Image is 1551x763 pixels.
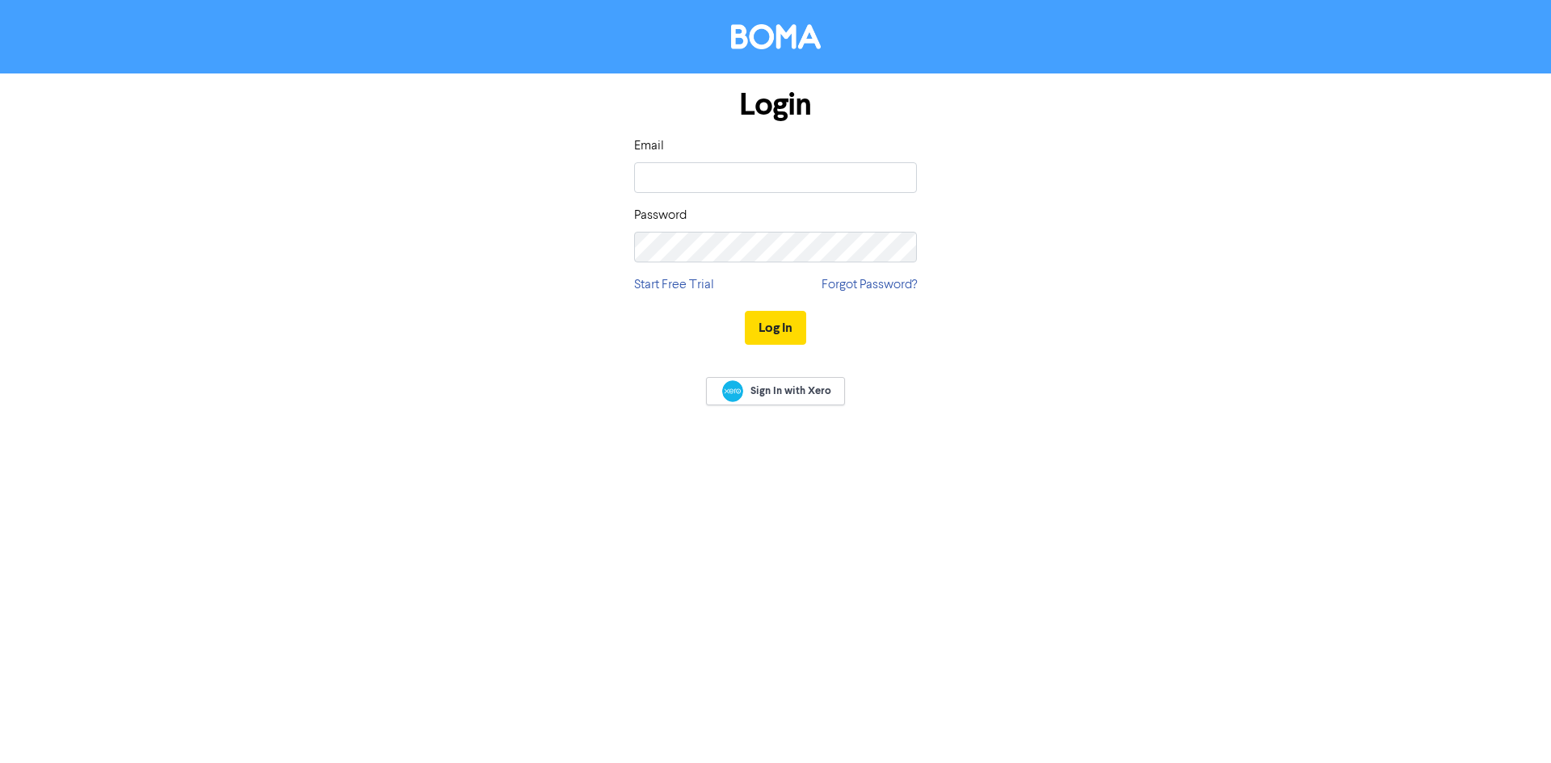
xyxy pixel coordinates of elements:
[634,86,917,124] h1: Login
[634,275,714,295] a: Start Free Trial
[634,136,664,156] label: Email
[750,384,831,398] span: Sign In with Xero
[706,377,845,405] a: Sign In with Xero
[822,275,917,295] a: Forgot Password?
[634,206,687,225] label: Password
[722,380,743,402] img: Xero logo
[731,24,821,49] img: BOMA Logo
[745,311,806,345] button: Log In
